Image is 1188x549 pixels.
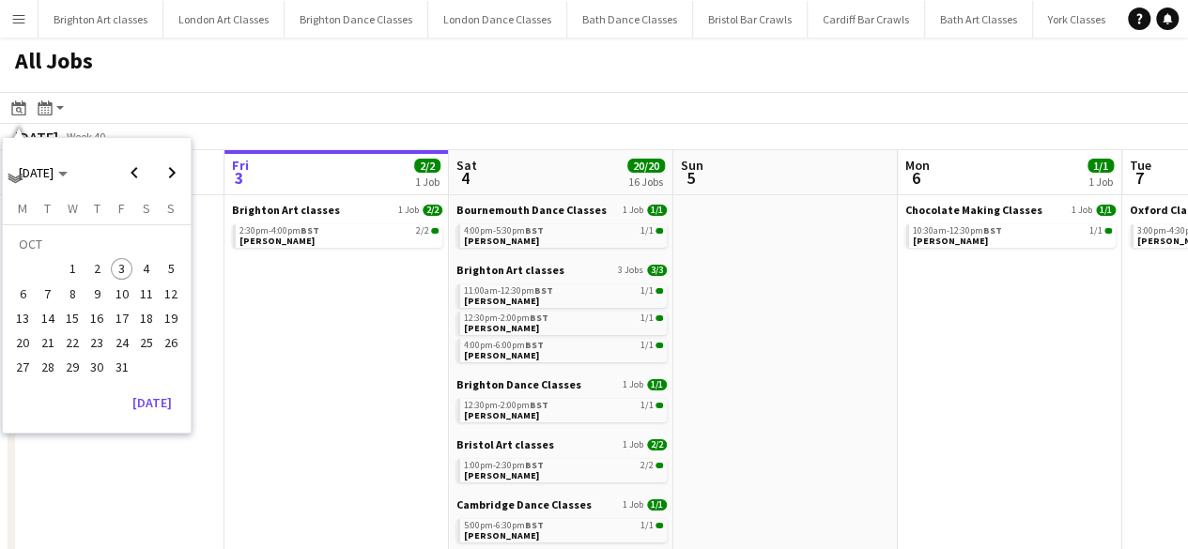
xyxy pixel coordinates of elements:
[640,226,654,236] span: 1/1
[456,157,477,174] span: Sat
[61,331,84,354] span: 22
[301,224,319,236] span: BST
[159,282,183,306] button: 12-10-2025
[111,357,133,379] span: 31
[94,200,100,217] span: T
[647,499,667,511] span: 1/1
[153,154,191,191] button: Next month
[232,203,340,217] span: Brighton Art classes
[640,341,654,350] span: 1/1
[464,322,539,334] span: Georgina Ricciardi
[15,128,58,146] div: [DATE]
[656,315,663,321] span: 1/1
[159,330,183,355] button: 26-10-2025
[428,1,567,38] button: London Dance Classes
[1130,157,1151,174] span: Tue
[44,200,51,217] span: T
[464,224,663,246] a: 4:00pm-5:30pmBST1/1[PERSON_NAME]
[456,203,607,217] span: Bournemouth Dance Classes
[160,331,182,354] span: 26
[111,282,133,305] span: 10
[12,357,35,379] span: 27
[1088,175,1113,189] div: 1 Job
[36,306,60,330] button: 14-10-2025
[239,235,315,247] span: Sam Avery
[134,330,159,355] button: 25-10-2025
[37,331,59,354] span: 21
[464,286,553,296] span: 11:00am-12:30pm
[647,379,667,390] span: 1/1
[118,200,125,217] span: F
[414,159,440,173] span: 2/2
[656,523,663,528] span: 1/1
[456,263,564,277] span: Brighton Art classes
[456,263,667,377] div: Brighton Art classes3 Jobs3/311:00am-12:30pmBST1/1[PERSON_NAME]12:30pm-2:00pmBST1/1[PERSON_NAME]4...
[656,463,663,468] span: 2/2
[628,175,664,189] div: 16 Jobs
[464,459,663,480] a: 1:00pm-2:30pmBST2/2[PERSON_NAME]
[143,200,150,217] span: S
[85,330,109,355] button: 23-10-2025
[232,203,442,217] a: Brighton Art classes1 Job2/2
[464,341,544,350] span: 4:00pm-6:00pm
[456,377,667,437] div: Brighton Dance Classes1 Job1/112:30pm-2:00pmBST1/1[PERSON_NAME]
[159,256,183,281] button: 05-10-2025
[135,307,158,329] span: 18
[10,355,35,379] button: 27-10-2025
[11,156,75,190] button: Choose month and year
[1072,205,1092,216] span: 1 Job
[656,403,663,408] span: 1/1
[109,282,133,306] button: 10-10-2025
[19,164,54,181] span: [DATE]
[229,167,249,189] span: 3
[640,461,654,470] span: 2/2
[109,256,133,281] button: 03-10-2025
[456,437,667,497] div: Bristol Art classes1 Job2/21:00pm-2:30pmBST2/2[PERSON_NAME]
[163,1,285,38] button: London Art Classes
[85,307,108,329] span: 16
[456,437,554,451] span: Bristol Art classes
[530,312,548,324] span: BST
[678,167,703,189] span: 5
[464,469,539,481] span: Kerry Andrews
[464,401,548,410] span: 12:30pm-2:00pm
[10,330,35,355] button: 20-10-2025
[134,282,159,306] button: 11-10-2025
[627,159,665,173] span: 20/20
[456,377,581,391] span: Brighton Dance Classes
[160,307,182,329] span: 19
[10,232,183,256] td: OCT
[525,339,544,351] span: BST
[109,330,133,355] button: 24-10-2025
[618,265,643,276] span: 3 Jobs
[623,439,643,450] span: 1 Job
[10,306,35,330] button: 13-10-2025
[239,224,439,246] a: 2:30pm-4:00pmBST2/2[PERSON_NAME]
[525,459,544,471] span: BST
[925,1,1033,38] button: Bath Art Classes
[464,235,539,247] span: Georgina Radord
[464,284,663,306] a: 11:00am-12:30pmBST1/1[PERSON_NAME]
[12,307,35,329] span: 13
[111,307,133,329] span: 17
[398,205,419,216] span: 1 Job
[116,154,153,191] button: Previous month
[623,205,643,216] span: 1 Job
[464,312,663,333] a: 12:30pm-2:00pmBST1/1[PERSON_NAME]
[464,339,663,360] a: 4:00pm-6:00pmBST1/1[PERSON_NAME]
[159,306,183,330] button: 19-10-2025
[135,331,158,354] span: 25
[1104,228,1112,234] span: 1/1
[36,355,60,379] button: 28-10-2025
[416,226,429,236] span: 2/2
[109,355,133,379] button: 31-10-2025
[647,205,667,216] span: 1/1
[464,521,544,530] span: 5:00pm-6:30pm
[37,282,59,305] span: 7
[85,331,108,354] span: 23
[1089,226,1103,236] span: 1/1
[681,157,703,174] span: Sun
[808,1,925,38] button: Cardiff Bar Crawls
[239,226,319,236] span: 2:30pm-4:00pm
[456,497,667,511] a: Cambridge Dance Classes1 Job1/1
